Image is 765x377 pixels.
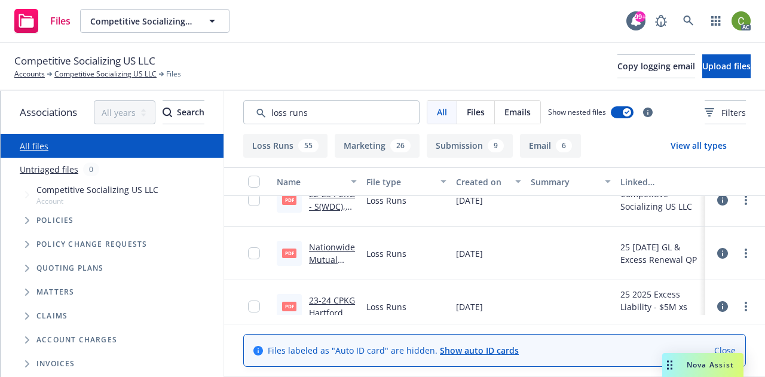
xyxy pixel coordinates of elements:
a: Accounts [14,69,45,79]
input: Search by keyword... [243,100,420,124]
button: Nova Assist [662,353,743,377]
div: Drag to move [662,353,677,377]
div: 9 [488,139,504,152]
button: Filters [705,100,746,124]
span: Filters [705,106,746,119]
div: 55 [298,139,319,152]
span: Copy logging email [617,60,695,72]
button: Submission [427,134,513,158]
span: Nova Assist [687,360,734,370]
span: [DATE] [456,194,483,207]
span: Loss Runs [366,247,406,260]
input: Toggle Row Selected [248,247,260,259]
span: Files [166,69,181,79]
div: File type [366,176,433,188]
span: [DATE] [456,247,483,260]
button: Copy logging email [617,54,695,78]
button: SearchSearch [163,100,204,124]
input: Toggle Row Selected [248,194,260,206]
div: 25 [DATE] GL & Excess Renewal QP [620,241,700,266]
button: View all types [651,134,746,158]
input: Select all [248,176,260,188]
div: Search [163,101,204,124]
a: Nationwide Mutual Insurance Company GL 24-25 Loss Runs Valued -10-18-2024.pdf [309,241,357,341]
button: Linked associations [616,167,705,196]
span: Quoting plans [36,265,104,272]
span: Associations [20,105,77,120]
button: Loss Runs [243,134,328,158]
span: Filters [721,106,746,119]
a: Untriaged files [20,163,78,176]
div: Competitive Socializing US LLC [620,188,700,213]
span: Files labeled as "Auto ID card" are hidden. [268,344,519,357]
span: Account charges [36,336,117,344]
a: Report a Bug [649,9,673,33]
img: photo [732,11,751,30]
a: more [739,246,753,260]
button: Marketing [335,134,420,158]
span: Competitive Socializing US LLC [36,183,158,196]
a: Files [10,4,75,38]
span: Emails [504,106,531,118]
span: Matters [36,289,74,296]
span: All [437,106,447,118]
span: Policies [36,217,74,224]
span: Competitive Socializing US LLC [90,15,194,27]
a: more [739,299,753,314]
a: Switch app [704,9,728,33]
span: Account [36,196,158,206]
input: Toggle Row Selected [248,301,260,312]
div: Tree Example [1,181,224,376]
span: Loss Runs [366,301,406,313]
a: All files [20,140,48,152]
span: Policy change requests [36,241,147,248]
span: PDF [282,302,296,311]
div: 99+ [635,11,645,22]
a: more [739,193,753,207]
div: Summary [531,176,598,188]
div: 26 [390,139,411,152]
button: Name [272,167,362,196]
span: pdf [282,249,296,258]
div: 6 [556,139,572,152]
span: [DATE] [456,301,483,313]
span: Invoices [36,360,75,367]
button: File type [362,167,451,196]
button: Upload files [702,54,751,78]
button: Email [520,134,581,158]
svg: Search [163,108,172,117]
div: Name [277,176,344,188]
a: Competitive Socializing US LLC [54,69,157,79]
span: Loss Runs [366,194,406,207]
div: 0 [83,163,99,176]
button: Summary [526,167,616,196]
span: Files [467,106,485,118]
span: Files [50,16,71,26]
span: Claims [36,312,68,320]
span: pdf [282,195,296,204]
span: Show nested files [548,107,606,117]
div: Linked associations [620,176,700,188]
span: Upload files [702,60,751,72]
a: Show auto ID cards [440,345,519,356]
span: Competitive Socializing US LLC [14,53,155,69]
a: Search [677,9,700,33]
div: Created on [456,176,508,188]
div: 25 2025 Excess Liability - $5M xs $5M [620,288,700,326]
a: Close [714,344,736,357]
button: Created on [451,167,526,196]
button: Competitive Socializing US LLC [80,9,229,33]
